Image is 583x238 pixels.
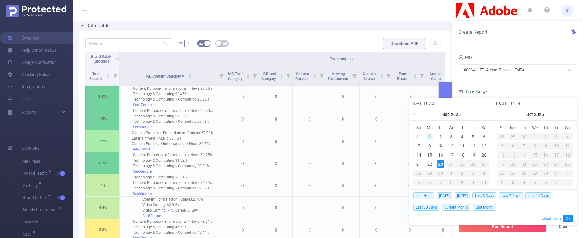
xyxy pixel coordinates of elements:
p: {} [426,91,459,102]
td: October 13, 2025 [508,150,519,160]
a: 2025 [534,108,544,120]
td: September 9, 2025 [435,141,446,150]
span: IAB Tier 1 Category [228,72,244,81]
div: Sort [313,74,317,77]
td: September 21, 2025 [413,160,424,169]
td: October 11, 2025 [479,178,489,187]
td: October 21, 2025 [519,160,530,169]
td: October 10, 2025 [468,178,479,187]
td: September 19, 2025 [468,150,479,160]
div: 24 [551,160,562,168]
td: November 2, 2025 [497,178,508,187]
a: Last year (Control + left) [412,108,420,120]
td: October 6, 2025 [508,141,519,150]
td: September 5, 2025 [468,132,479,141]
div: See 50 more... [133,169,213,174]
td: November 5, 2025 [530,178,540,187]
td: October 15, 2025 [530,150,540,160]
div: 5 [469,133,477,140]
span: Viewing Environment [328,72,349,81]
th: Fri [551,123,562,132]
th: Wed [446,123,457,132]
div: Sort [107,74,110,77]
td: October 5, 2025 [497,141,508,150]
span: Brand Safety [22,195,49,200]
i: icon: caret-up [247,74,250,75]
td: October 20, 2025 [508,160,519,169]
div: See 28 more... [132,147,213,152]
td: October 19, 2025 [497,160,508,169]
p: {} [326,157,359,169]
div: 1 [446,170,457,177]
div: 18 [562,151,573,159]
td: October 8, 2025 [530,141,540,150]
i: icon: user [459,55,463,60]
p: 0.93% [86,91,119,102]
i: icon: caret-down [380,76,384,78]
div: Sort [280,74,283,77]
div: 17 [551,151,562,159]
td: November 6, 2025 [540,178,551,187]
td: October 4, 2025 [562,132,573,141]
p: {} [393,135,426,147]
span: Form Factor [397,72,408,81]
td: October 11, 2025 [562,141,573,150]
td: November 4, 2025 [519,178,530,187]
p: 1.5% [86,113,119,125]
td: September 23, 2025 [435,160,446,169]
p: {} [259,135,292,147]
p: {} [393,91,426,102]
span: IAB Leaf Category [261,72,277,81]
td: October 30, 2025 [540,169,551,178]
th: Sat [562,123,573,132]
div: 13 [480,142,488,150]
th: Mon [424,123,435,132]
input: Start date [413,100,490,107]
span: MRC [22,232,34,236]
div: Sort [413,74,417,77]
td: October 24, 2025 [551,160,562,169]
div: 7 [519,142,530,150]
a: Users [7,93,32,105]
span: Brand Safety (Blocked) [91,54,112,64]
div: 1 [426,133,433,140]
td: October 3, 2025 [551,132,562,141]
div: 16 [437,151,444,159]
span: Solutions [22,142,39,154]
div: 20 [480,151,488,159]
td: September 28, 2025 [497,132,508,141]
div: 14 [519,151,530,159]
i: Filter menu [111,66,119,85]
i: Filter menu [284,66,292,85]
td: September 26, 2025 [468,160,479,169]
a: Help Center (New) [7,44,56,56]
i: Filter menu [217,66,226,85]
div: 24 [446,160,457,168]
p: {} [360,113,393,125]
div: 25 [562,160,573,168]
span: Th [457,125,468,130]
p: {} [393,157,426,169]
div: 30 [435,170,446,177]
div: 15 [530,151,540,159]
td: October 25, 2025 [562,160,573,169]
div: See 66 more... [133,124,213,130]
a: Reports [22,106,37,118]
span: Taxonomy [330,57,347,61]
td: September 11, 2025 [457,141,468,150]
span: Reports [22,110,37,115]
td: September 29, 2025 [508,132,519,141]
div: 26 [468,160,479,168]
div: 6 [508,142,519,150]
th: Fri [468,123,479,132]
a: Next year (Control + right) [567,108,574,120]
button: Run Report [459,221,547,232]
i: icon: caret-up [313,74,317,75]
p: 0.75% [86,157,119,169]
span: Invalid Traffic [22,171,50,175]
span: Time Range [459,89,487,94]
div: 7 [415,142,422,150]
div: 19 [497,160,508,168]
div: 28 [497,133,508,140]
div: 29 [424,170,435,177]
